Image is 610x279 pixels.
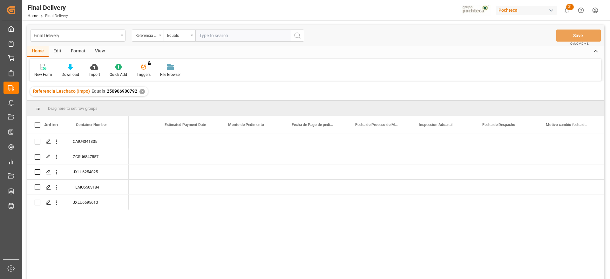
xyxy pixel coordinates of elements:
[546,123,588,127] span: Motivo cambio fecha despacho
[570,41,589,46] span: Ctrl/CMD + S
[566,4,574,10] span: 31
[419,123,452,127] span: Inspeccion Aduanal
[76,123,107,127] span: Container Number
[89,72,100,77] div: Import
[460,5,492,16] img: pochtecaImg.jpg_1689854062.jpg
[160,72,181,77] div: File Browser
[65,180,129,195] div: TEMU6503184
[559,3,574,17] button: show 31 new notifications
[556,30,601,42] button: Save
[355,123,398,127] span: Fecha de Proceso de Modulación
[90,46,110,57] div: View
[27,180,129,195] div: Press SPACE to select this row.
[167,31,189,38] div: Equals
[65,195,129,210] div: JXLU6695610
[28,14,38,18] a: Home
[30,30,125,42] button: open menu
[292,123,334,127] span: Fecha de Pago de pedimento
[139,89,145,94] div: ✕
[34,72,52,77] div: New Form
[27,195,129,210] div: Press SPACE to select this row.
[482,123,515,127] span: Fecha de Despacho
[44,122,58,128] div: Action
[195,30,291,42] input: Type to search
[65,134,129,149] div: CAIU4341305
[107,89,137,94] span: 250906900792
[34,31,119,39] div: Final Delivery
[62,72,79,77] div: Download
[27,46,49,57] div: Home
[574,3,588,17] button: Help Center
[27,134,129,149] div: Press SPACE to select this row.
[65,164,129,179] div: JXLU6254825
[165,123,206,127] span: Estimated Payment Date
[228,123,264,127] span: Monto de Pedimento
[91,89,105,94] span: Equals
[135,31,157,38] div: Referencia Leschaco (Impo)
[110,72,127,77] div: Quick Add
[49,46,66,57] div: Edit
[291,30,304,42] button: search button
[27,149,129,164] div: Press SPACE to select this row.
[48,106,98,111] span: Drag here to set row groups
[496,6,557,15] div: Pochteca
[28,3,68,12] div: Final Delivery
[132,30,164,42] button: open menu
[65,149,129,164] div: ZCSU6847857
[33,89,90,94] span: Referencia Leschaco (Impo)
[66,46,90,57] div: Format
[496,4,559,16] button: Pochteca
[164,30,195,42] button: open menu
[27,164,129,180] div: Press SPACE to select this row.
